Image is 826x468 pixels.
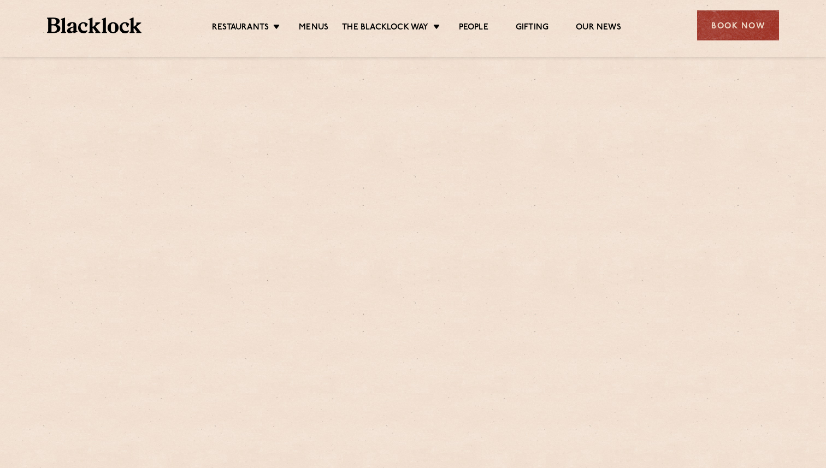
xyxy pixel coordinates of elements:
[576,22,621,34] a: Our News
[459,22,488,34] a: People
[516,22,548,34] a: Gifting
[697,10,779,40] div: Book Now
[212,22,269,34] a: Restaurants
[342,22,428,34] a: The Blacklock Way
[299,22,328,34] a: Menus
[47,17,141,33] img: BL_Textured_Logo-footer-cropped.svg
